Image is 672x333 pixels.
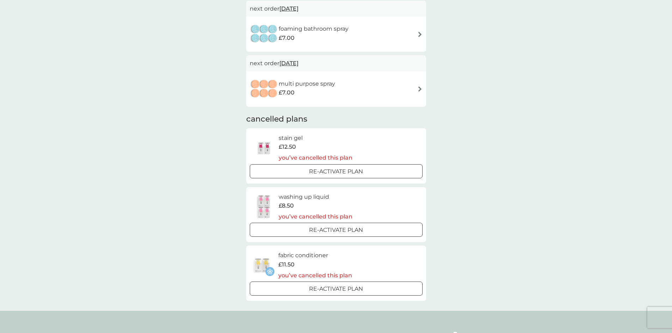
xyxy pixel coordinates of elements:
img: fabric conditioner [250,253,274,278]
p: next order [250,59,423,68]
span: [DATE] [279,2,298,16]
p: you’ve cancelled this plan [278,271,352,280]
h6: multi purpose spray [279,79,335,88]
img: multi purpose spray [250,77,279,101]
span: £12.50 [279,142,296,152]
button: Re-activate Plan [250,223,423,237]
img: stain gel [250,136,279,160]
p: next order [250,4,423,13]
p: you’ve cancelled this plan [279,212,352,221]
span: £7.00 [279,88,295,97]
button: Re-activate Plan [250,282,423,296]
span: £7.00 [279,33,295,43]
h2: cancelled plans [246,114,426,125]
button: Re-activate Plan [250,164,423,178]
h6: fabric conditioner [278,251,352,260]
span: [DATE] [279,56,298,70]
img: arrow right [417,86,423,92]
p: you’ve cancelled this plan [279,153,352,162]
p: Re-activate Plan [309,284,363,294]
img: arrow right [417,32,423,37]
h6: stain gel [279,134,352,143]
img: washing up liquid [250,194,279,219]
h6: foaming bathroom spray [279,24,349,33]
p: Re-activate Plan [309,226,363,235]
p: Re-activate Plan [309,167,363,176]
img: foaming bathroom spray [250,22,279,47]
span: £8.50 [279,201,294,210]
h6: washing up liquid [279,192,352,202]
span: £11.50 [278,260,295,269]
